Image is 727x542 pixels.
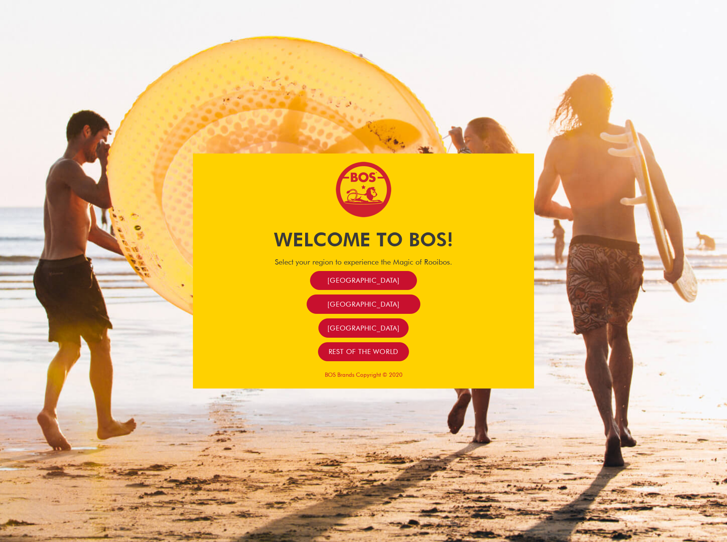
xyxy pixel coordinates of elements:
span: [GEOGRAPHIC_DATA] [327,300,400,309]
p: BOS Brands Copyright © 2020 [193,371,534,378]
a: Rest of the world [318,342,409,362]
h4: Select your region to experience the Magic of Rooibos. [193,257,534,266]
a: [GEOGRAPHIC_DATA] [318,318,409,338]
img: Bos Brands [335,161,392,218]
h1: Welcome to BOS! [193,226,534,253]
span: [GEOGRAPHIC_DATA] [327,324,400,332]
a: [GEOGRAPHIC_DATA] [310,271,417,290]
a: [GEOGRAPHIC_DATA] [307,294,420,314]
span: Rest of the world [329,347,399,356]
span: [GEOGRAPHIC_DATA] [327,276,400,285]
